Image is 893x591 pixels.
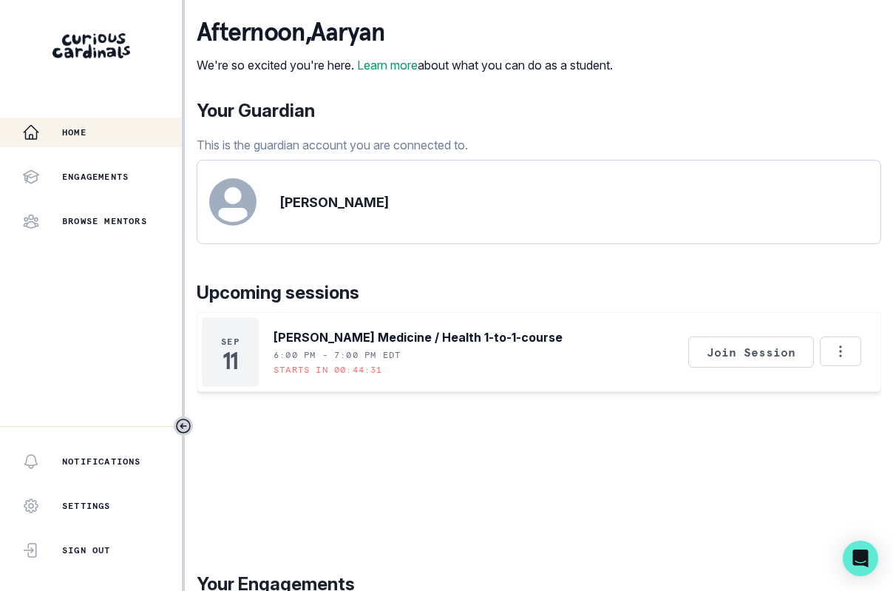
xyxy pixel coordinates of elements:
[197,18,613,47] p: afternoon , Aaryan
[221,336,240,348] p: Sep
[62,456,141,467] p: Notifications
[197,98,468,124] p: Your Guardian
[197,280,881,306] p: Upcoming sessions
[62,500,111,512] p: Settings
[209,178,257,226] svg: avatar
[223,354,238,368] p: 11
[197,56,613,74] p: We're so excited you're here. about what you can do as a student.
[62,171,129,183] p: Engagements
[62,544,111,556] p: Sign Out
[280,192,389,212] p: [PERSON_NAME]
[843,541,878,576] div: Open Intercom Messenger
[357,58,418,72] a: Learn more
[62,126,86,138] p: Home
[274,349,401,361] p: 6:00 PM - 7:00 PM EDT
[52,33,130,58] img: Curious Cardinals Logo
[274,364,383,376] p: Starts in 00:44:31
[197,136,468,154] p: This is the guardian account you are connected to.
[174,416,193,436] button: Toggle sidebar
[62,215,147,227] p: Browse Mentors
[688,337,814,368] button: Join Session
[274,328,563,346] p: [PERSON_NAME] Medicine / Health 1-to-1-course
[820,337,861,366] button: Options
